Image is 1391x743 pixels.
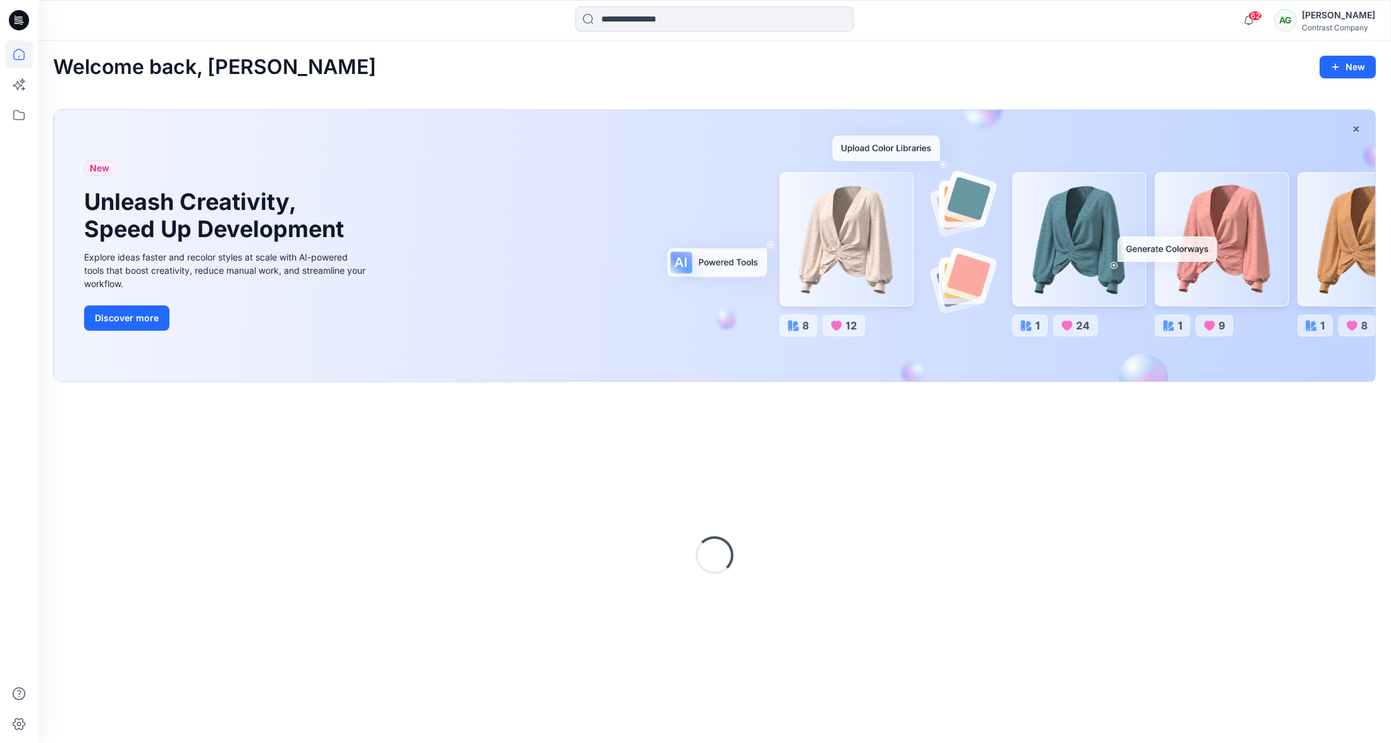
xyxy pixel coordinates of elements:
button: New [1320,56,1376,78]
div: AG [1274,9,1297,32]
a: Discover more [84,305,369,331]
div: Contrast Company [1302,23,1375,32]
h2: Welcome back, [PERSON_NAME] [53,56,376,79]
h1: Unleash Creativity, Speed Up Development [84,188,350,243]
div: [PERSON_NAME] [1302,8,1375,23]
button: Discover more [84,305,169,331]
span: New [90,161,109,176]
span: 62 [1248,11,1262,21]
div: Explore ideas faster and recolor styles at scale with AI-powered tools that boost creativity, red... [84,250,369,290]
